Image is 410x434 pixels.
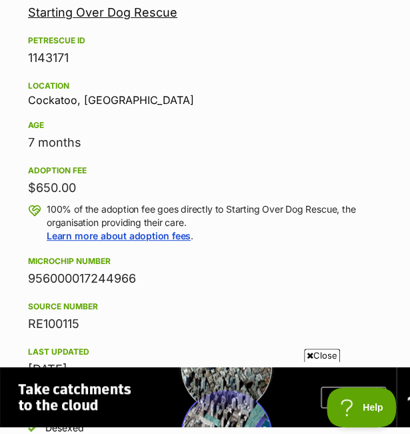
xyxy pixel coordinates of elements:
[28,360,382,379] div: [DATE]
[28,81,382,91] div: Location
[28,269,382,288] div: 956000017244966
[28,5,177,19] a: Starting Over Dog Rescue
[47,230,191,241] a: Learn more about adoption fees
[304,349,340,362] span: Close
[28,133,382,152] div: 7 months
[28,165,382,176] div: Adoption fee
[28,301,382,312] div: Source number
[28,256,382,267] div: Microchip number
[28,49,382,67] div: 1143171
[28,179,382,197] div: $650.00
[28,35,382,46] div: PetRescue ID
[28,347,382,357] div: Last updated
[327,387,397,427] iframe: Help Scout Beacon - Open
[47,203,382,243] p: 100% of the adoption fee goes directly to Starting Over Dog Rescue, the organisation providing th...
[28,120,382,131] div: Age
[28,315,382,333] div: RE100115
[28,78,382,106] div: Cockatoo, [GEOGRAPHIC_DATA]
